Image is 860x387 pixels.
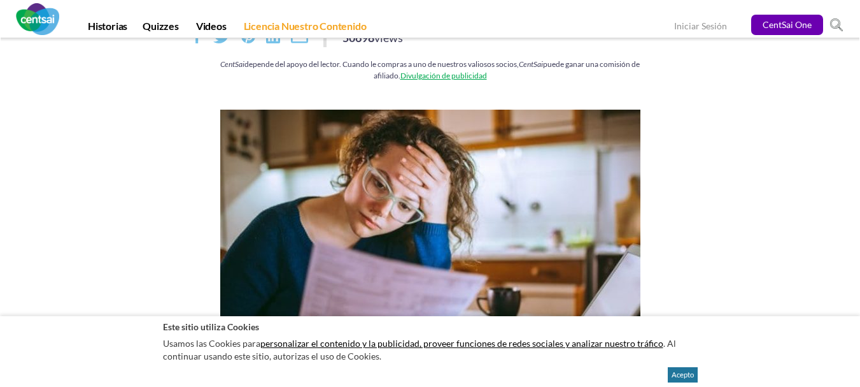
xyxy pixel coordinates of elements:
[80,20,135,38] a: Historias
[400,71,487,80] a: Divulgación de publicidad
[668,367,698,383] button: Acepto
[236,20,374,38] a: Licencia Nuestro Contenido
[674,20,727,34] a: Iniciar Sesión
[220,60,244,69] em: CentSai
[163,334,698,365] p: Usamos las Cookies para . Al continuar usando este sitio, autorizas el uso de Cookies.
[751,15,823,35] a: CentSai One
[188,20,234,38] a: Videos
[519,60,543,69] em: CentSai
[16,3,59,35] img: CentSai
[135,20,187,38] a: Quizzes
[192,59,669,81] div: depende del apoyo del lector. Cuando le compras a uno de nuestros valiosos socios, puede ganar un...
[163,321,698,333] h2: Este sitio utiliza Cookies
